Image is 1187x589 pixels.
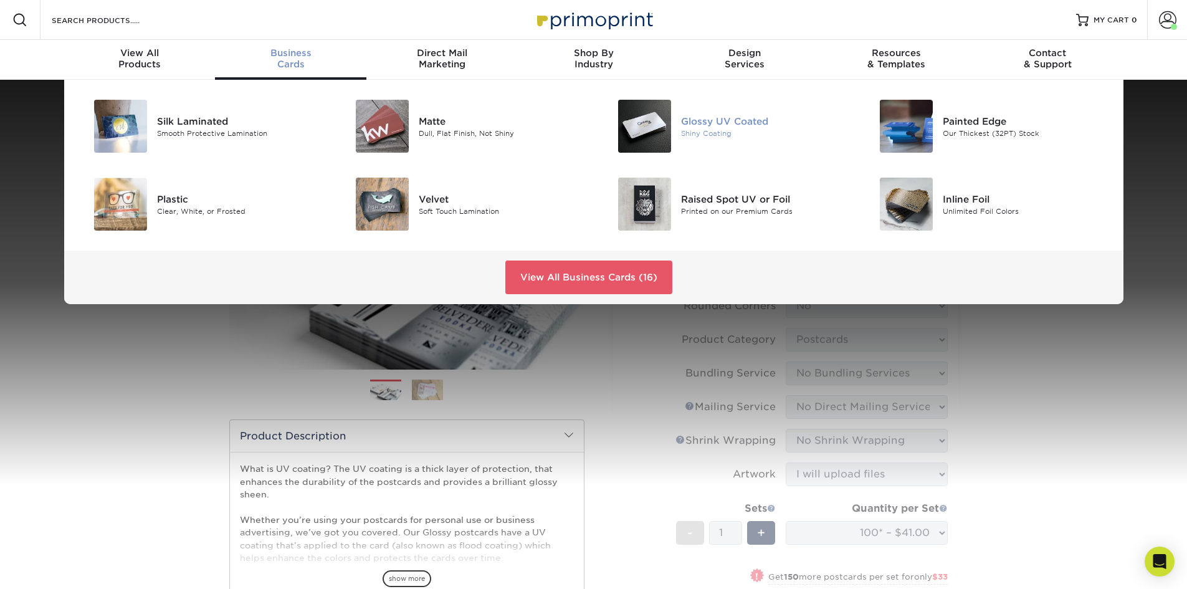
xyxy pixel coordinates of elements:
div: Matte [419,114,584,128]
a: Raised Spot UV or Foil Business Cards Raised Spot UV or Foil Printed on our Premium Cards [603,173,847,236]
div: & Templates [821,47,972,70]
a: Inline Foil Business Cards Inline Foil Unlimited Foil Colors [865,173,1108,236]
span: 0 [1132,16,1137,24]
a: BusinessCards [215,40,366,80]
div: Plastic [157,192,322,206]
a: View All Business Cards (16) [505,261,672,294]
a: DesignServices [669,40,821,80]
a: Silk Laminated Business Cards Silk Laminated Smooth Protective Lamination [79,95,323,158]
div: Dull, Flat Finish, Not Shiny [419,128,584,138]
div: Velvet [419,192,584,206]
div: Products [64,47,216,70]
div: Printed on our Premium Cards [681,206,846,216]
span: MY CART [1094,15,1129,26]
a: Contact& Support [972,40,1123,80]
a: Velvet Business Cards Velvet Soft Touch Lamination [341,173,584,236]
img: Silk Laminated Business Cards [94,100,147,153]
a: Shop ByIndustry [518,40,669,80]
span: Business [215,47,366,59]
span: Contact [972,47,1123,59]
div: Marketing [366,47,518,70]
span: Design [669,47,821,59]
img: Primoprint [532,6,656,33]
a: View AllProducts [64,40,216,80]
div: Soft Touch Lamination [419,206,584,216]
span: View All [64,47,216,59]
a: Glossy UV Coated Business Cards Glossy UV Coated Shiny Coating [603,95,847,158]
div: Glossy UV Coated [681,114,846,128]
div: Inline Foil [943,192,1108,206]
iframe: Google Customer Reviews [3,551,106,585]
span: Resources [821,47,972,59]
div: Shiny Coating [681,128,846,138]
a: Matte Business Cards Matte Dull, Flat Finish, Not Shiny [341,95,584,158]
div: Open Intercom Messenger [1145,547,1175,577]
img: Matte Business Cards [356,100,409,153]
div: Industry [518,47,669,70]
span: show more [383,570,431,587]
div: Raised Spot UV or Foil [681,192,846,206]
a: Plastic Business Cards Plastic Clear, White, or Frosted [79,173,323,236]
div: Our Thickest (32PT) Stock [943,128,1108,138]
div: Cards [215,47,366,70]
div: & Support [972,47,1123,70]
div: Smooth Protective Lamination [157,128,322,138]
img: Plastic Business Cards [94,178,147,231]
div: Silk Laminated [157,114,322,128]
span: Direct Mail [366,47,518,59]
img: Inline Foil Business Cards [880,178,933,231]
div: Painted Edge [943,114,1108,128]
img: Raised Spot UV or Foil Business Cards [618,178,671,231]
a: Painted Edge Business Cards Painted Edge Our Thickest (32PT) Stock [865,95,1108,158]
img: Painted Edge Business Cards [880,100,933,153]
a: Direct MailMarketing [366,40,518,80]
img: Glossy UV Coated Business Cards [618,100,671,153]
div: Clear, White, or Frosted [157,206,322,216]
div: Services [669,47,821,70]
div: Unlimited Foil Colors [943,206,1108,216]
input: SEARCH PRODUCTS..... [50,12,172,27]
a: Resources& Templates [821,40,972,80]
span: Shop By [518,47,669,59]
img: Velvet Business Cards [356,178,409,231]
